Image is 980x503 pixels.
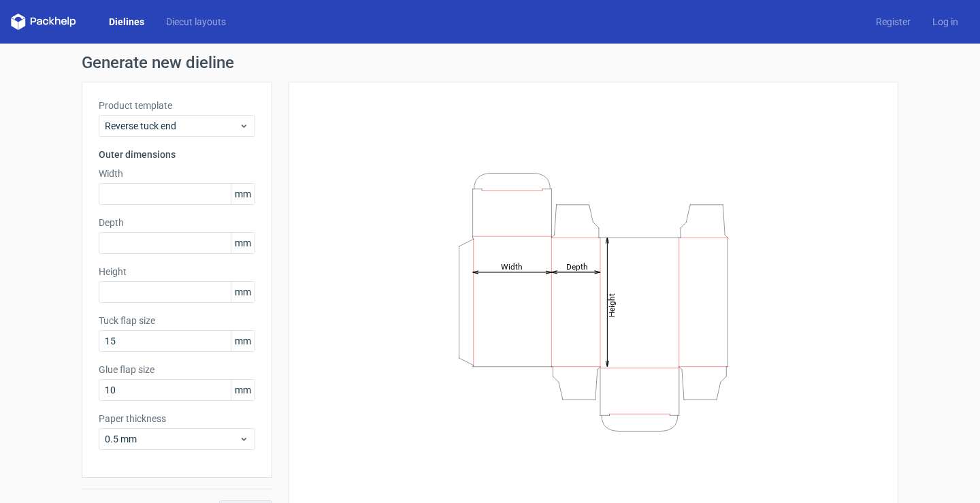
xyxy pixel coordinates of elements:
[231,282,255,302] span: mm
[99,412,255,425] label: Paper thickness
[99,216,255,229] label: Depth
[99,148,255,161] h3: Outer dimensions
[99,265,255,278] label: Height
[99,363,255,376] label: Glue flap size
[155,15,237,29] a: Diecut layouts
[607,293,617,317] tspan: Height
[231,233,255,253] span: mm
[99,99,255,112] label: Product template
[231,380,255,400] span: mm
[921,15,969,29] a: Log in
[105,119,239,133] span: Reverse tuck end
[501,261,523,271] tspan: Width
[98,15,155,29] a: Dielines
[566,261,588,271] tspan: Depth
[865,15,921,29] a: Register
[82,54,898,71] h1: Generate new dieline
[231,331,255,351] span: mm
[99,314,255,327] label: Tuck flap size
[105,432,239,446] span: 0.5 mm
[99,167,255,180] label: Width
[231,184,255,204] span: mm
